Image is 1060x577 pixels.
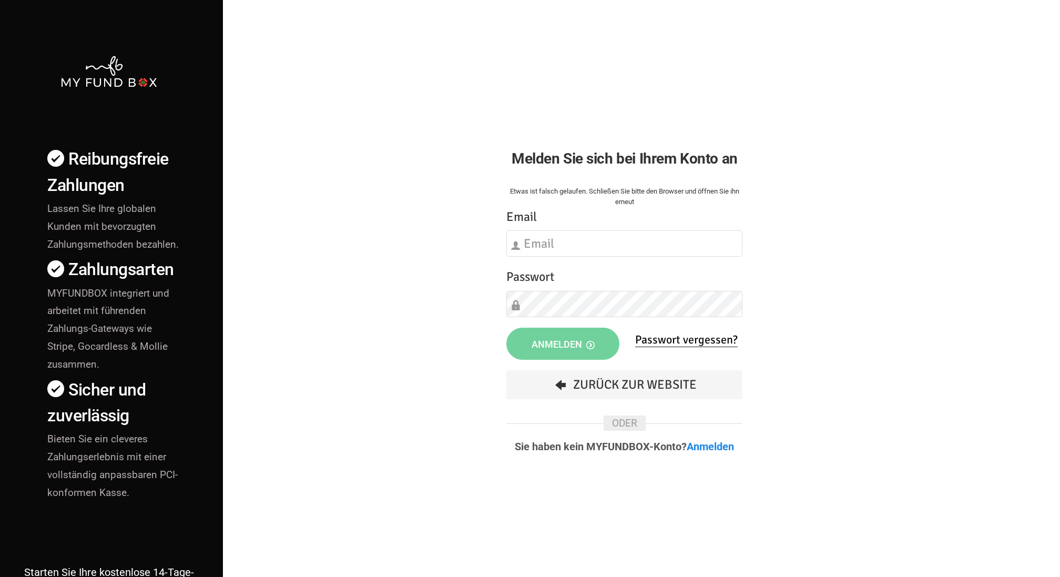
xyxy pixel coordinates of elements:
img: mfbwhite.png [60,55,158,89]
h2: Melden Sie sich bei Ihrem Konto an [506,147,742,170]
span: MYFUNDBOX integriert und arbeitet mit führenden Zahlungs-Gateways wie Stripe, Gocardless & Mollie... [47,287,169,370]
h4: Reibungsfreie Zahlungen [47,146,181,198]
p: Sie haben kein MYFUNDBOX-Konto? [506,441,742,452]
div: Etwas ist falsch gelaufen. Schließen Sie bitte den Browser und öffnen Sie ihn erneut [506,186,742,207]
a: Zurück zur Website [506,370,742,399]
label: Email [506,207,537,227]
input: Email [506,230,742,257]
span: Lassen Sie Ihre globalen Kunden mit bevorzugten Zahlungsmethoden bezahlen. [47,203,179,250]
span: Anmelden [532,339,595,350]
h4: Sicher und zuverlässig [47,377,181,429]
h4: Zahlungsarten [47,257,181,282]
button: Anmelden [506,328,619,360]
a: Passwort vergessen? [635,332,738,347]
label: Passwort [506,267,554,287]
a: Anmelden [687,440,734,453]
span: Bieten Sie ein cleveres Zahlungserlebnis mit einer vollständig anpassbaren PCI-konformen Kasse. [47,433,178,499]
span: ODER [604,416,646,431]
